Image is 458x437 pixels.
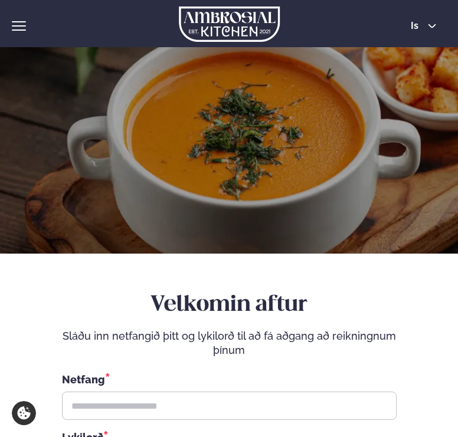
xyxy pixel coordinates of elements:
[401,21,446,31] button: is
[179,6,280,42] img: logo
[12,401,36,425] a: Cookie settings
[62,291,397,320] h2: Velkomin aftur
[12,19,26,33] button: hamburger
[62,372,397,387] div: Netfang
[411,21,422,31] span: is
[62,329,397,357] p: Sláðu inn netfangið þitt og lykilorð til að fá aðgang að reikningnum þínum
